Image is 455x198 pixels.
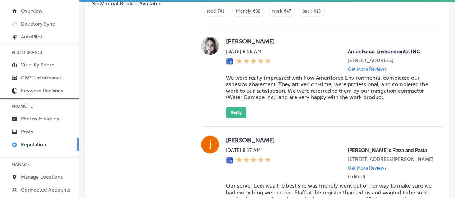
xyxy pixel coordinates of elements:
label: [DATE] 8:56 AM [226,49,271,55]
p: Connected Accounts [21,187,70,193]
p: AutoPilot [21,34,42,40]
p: Ronnally's Pizza and Pasta [348,147,434,153]
p: 1560 Woodlane Dr [348,156,434,162]
p: Get More Reviews [348,165,387,171]
button: Reply [226,107,246,118]
p: 11455 W Interstate 70 Frontage Rd [348,57,434,64]
label: [PERSON_NAME] [226,38,434,45]
a: 647 [284,9,291,14]
p: GBP Performance [21,75,63,81]
a: 741 [218,9,224,14]
a: food [207,9,216,14]
a: work [272,9,282,14]
p: Manage Locations [21,174,63,180]
label: [PERSON_NAME] [226,137,434,144]
blockquote: We were really impressed with how Ameriforce Environmental completed our asbestos abatement. They... [226,75,434,101]
p: AmeriForce Environmental INC [348,49,434,55]
label: [DATE] 8:17 AM [226,147,271,153]
a: friendly [236,9,251,14]
p: Reputation [21,142,46,148]
p: Overview [21,8,42,14]
p: Get More Reviews [348,66,387,72]
a: 618 [314,9,321,14]
div: 5 Stars [236,156,271,164]
a: back [302,9,312,14]
p: Photos & Videos [21,116,59,122]
label: (Edited) [348,174,365,180]
p: Directory Sync [21,21,55,27]
p: Keyword Rankings [21,88,63,94]
div: 5 Stars [236,57,271,65]
p: Posts [21,129,33,135]
a: 692 [253,9,260,14]
p: Visibility Score [21,62,54,68]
